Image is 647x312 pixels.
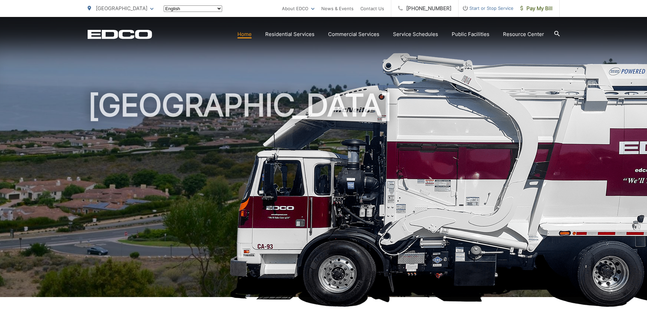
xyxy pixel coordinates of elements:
[96,5,147,12] span: [GEOGRAPHIC_DATA]
[164,5,222,12] select: Select a language
[328,30,379,38] a: Commercial Services
[237,30,252,38] a: Home
[520,4,553,13] span: Pay My Bill
[393,30,438,38] a: Service Schedules
[88,88,560,303] h1: [GEOGRAPHIC_DATA]
[321,4,354,13] a: News & Events
[88,30,152,39] a: EDCD logo. Return to the homepage.
[503,30,544,38] a: Resource Center
[360,4,384,13] a: Contact Us
[265,30,314,38] a: Residential Services
[282,4,314,13] a: About EDCO
[452,30,489,38] a: Public Facilities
